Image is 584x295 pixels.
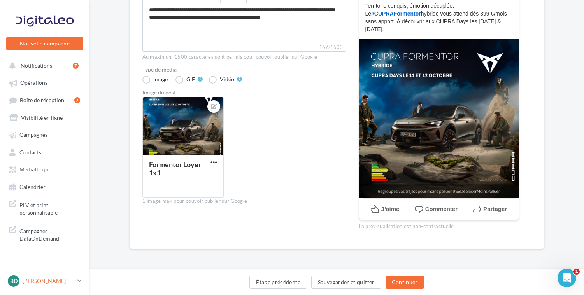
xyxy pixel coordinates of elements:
div: Image [153,77,168,82]
span: Campagnes DataOnDemand [19,226,80,243]
a: Opérations [5,75,85,89]
label: 167/1500 [142,43,346,52]
div: Image du post [142,90,346,95]
span: Opérations [20,80,47,86]
a: Campagnes DataOnDemand [5,223,85,246]
button: Notifications 7 [5,58,82,72]
div: La prévisualisation est non-contractuelle [359,220,519,230]
p: Territoire conquis, émotion décuplée. Le hybride vous attend dès 399 €/mois sans apport. À découv... [365,2,512,33]
span: Calendrier [19,183,46,190]
a: Campagnes [5,127,85,141]
button: Continuer [386,276,424,289]
a: PLV et print personnalisable [5,197,85,220]
span: Visibilité en ligne [21,114,63,121]
div: 7 [73,63,79,69]
span: 1 [573,269,580,275]
span: Partager [483,206,507,212]
label: Type de média [142,67,346,72]
a: Visibilité en ligne [5,110,85,124]
a: Boîte de réception7 [5,93,85,107]
span: Campagnes [19,132,47,138]
img: Formentor_Loyer_1x1.jpg [359,39,519,198]
div: Formentor Loyer 1x1 [149,160,201,177]
span: J’aime [381,206,400,212]
span: #CUPRAFormentor [371,10,421,17]
div: GIF [186,77,195,82]
a: Calendrier [5,180,85,194]
iframe: Intercom live chat [558,269,576,287]
span: Boîte de réception [20,97,64,103]
span: Commenter [425,206,458,212]
span: Contacts [19,149,41,155]
div: Au maximum 1500 caractères sont permis pour pouvoir publier sur Google [142,54,346,61]
div: 7 [74,97,80,103]
a: BD [PERSON_NAME] [6,274,83,288]
span: Notifications [21,62,52,69]
button: Étape précédente [249,276,307,289]
div: Vidéo [220,77,234,82]
span: Médiathèque [19,166,51,173]
a: Médiathèque [5,162,85,176]
span: PLV et print personnalisable [19,200,80,216]
span: BD [10,277,18,285]
p: [PERSON_NAME] [23,277,74,285]
div: 1 image max pour pouvoir publier sur Google [142,198,346,205]
button: Sauvegarder et quitter [311,276,381,289]
a: Contacts [5,145,85,159]
button: Nouvelle campagne [6,37,83,50]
